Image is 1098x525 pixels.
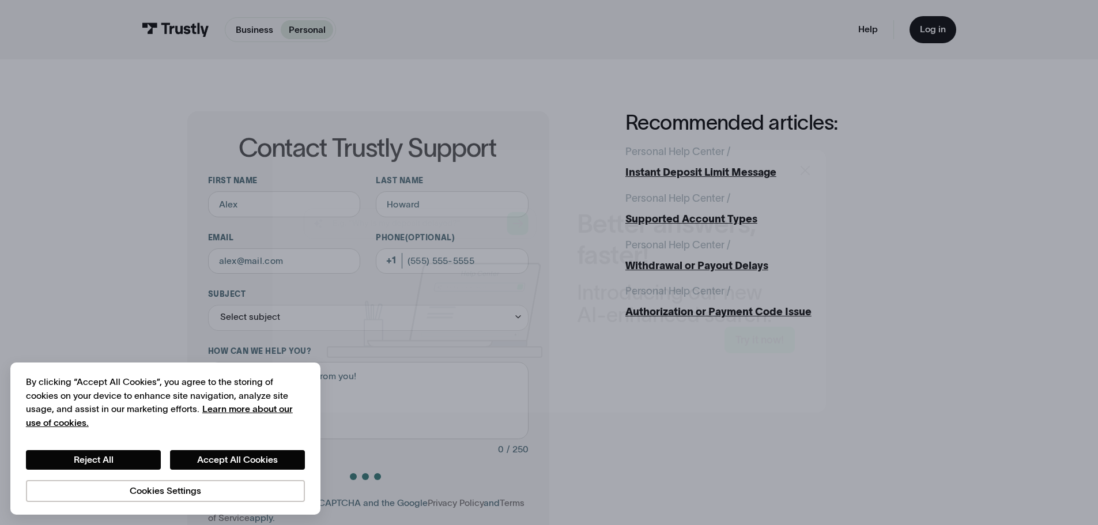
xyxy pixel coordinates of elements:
[576,281,795,326] div: Introducing our new AI-enhanced search.
[725,326,795,353] a: Try it now!
[26,375,305,501] div: Privacy
[170,450,305,470] button: Accept All Cookies
[10,362,320,515] div: Cookie banner
[26,480,305,502] button: Cookies Settings
[576,209,795,271] h2: Better answers, faster!
[26,375,305,429] div: By clicking “Accept All Cookies”, you agree to the storing of cookies on your device to enhance s...
[26,450,161,470] button: Reject All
